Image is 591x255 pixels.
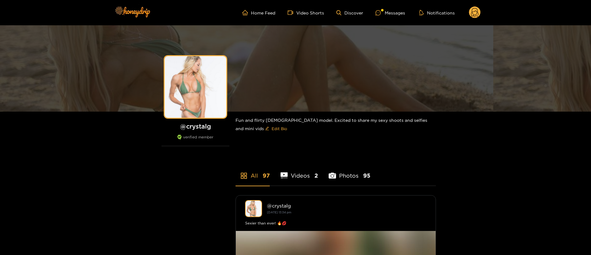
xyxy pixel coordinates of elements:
[363,172,370,179] span: 95
[281,158,318,186] li: Videos
[263,172,270,179] span: 97
[162,122,229,130] h1: @ crystalg
[245,220,426,226] div: Sexier than ever! 🔥💋
[376,9,405,16] div: Messages
[242,10,251,15] span: home
[288,10,296,15] span: video-camera
[236,158,270,186] li: All
[236,112,436,138] div: Fun and flirty [DEMOGRAPHIC_DATA] model. Excited to share my sexy shoots and selfies and mini vids
[336,10,363,15] a: Discover
[288,10,324,15] a: Video Shorts
[242,10,275,15] a: Home Feed
[417,10,457,16] button: Notifications
[265,126,269,131] span: edit
[314,172,318,179] span: 2
[240,172,248,179] span: appstore
[162,135,229,146] div: verified member
[245,200,262,217] img: crystalg
[264,124,288,134] button: editEdit Bio
[267,203,426,208] div: @ crystalg
[267,211,291,214] small: [DATE] 13:34 pm
[329,158,370,186] li: Photos
[272,125,287,132] span: Edit Bio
